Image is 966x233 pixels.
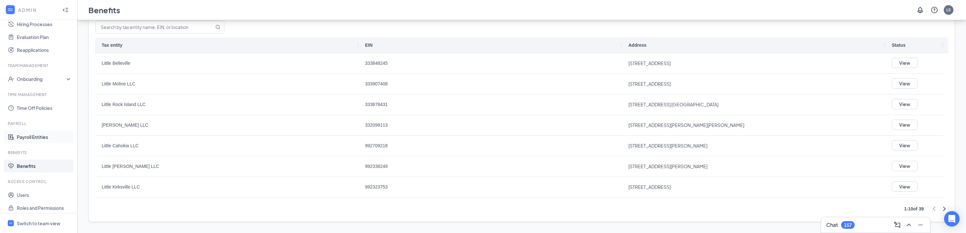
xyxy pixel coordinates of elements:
[17,189,72,201] a: Users
[628,115,879,135] span: [STREET_ADDRESS][PERSON_NAME][PERSON_NAME]
[917,221,924,229] svg: Minimize
[893,221,901,229] svg: ComposeMessage
[17,44,72,56] a: Reapplications
[892,99,918,109] button: View
[17,160,72,172] a: Benefits
[365,43,372,48] span: EIN
[17,18,72,31] a: Hiring Processes
[892,161,918,171] button: View
[930,6,938,14] svg: QuestionInfo
[628,74,879,94] span: [STREET_ADDRESS]
[8,76,14,82] svg: UserCheck
[628,95,879,114] span: [STREET_ADDRESS] [GEOGRAPHIC_DATA]
[365,74,615,94] span: 333907408
[8,179,71,184] div: Access control
[844,222,852,228] div: 157
[941,205,948,213] svg: ChevronRight
[892,78,918,89] button: View
[903,220,913,230] button: ChevronUp
[9,221,13,225] svg: WorkstreamLogo
[365,53,615,73] span: 333848245
[7,6,14,13] svg: WorkstreamLogo
[365,177,615,197] span: 992323753
[102,43,122,48] span: Tax entity
[628,136,879,156] span: [STREET_ADDRESS][PERSON_NAME]
[102,95,352,114] span: Little Rock Island LLC
[891,220,902,230] button: ComposeMessage
[628,177,879,197] span: [STREET_ADDRESS]
[892,58,918,68] button: View
[892,140,918,150] button: View
[904,205,924,212] div: 1 - 10 of 39
[916,6,924,14] svg: Notifications
[102,74,352,94] span: Little Moline LLC
[365,198,615,218] span: 991522674
[628,53,879,73] span: [STREET_ADDRESS]
[365,136,615,156] span: 992709218
[17,131,72,143] a: Payroll Entities
[102,53,352,73] span: Little Belleville
[826,221,838,228] h3: Chat
[8,63,71,68] div: Team Management
[102,198,352,218] span: Little [PERSON_NAME] LLC
[365,115,615,135] span: 332098113
[946,7,951,13] div: LS
[17,220,60,227] div: Switch to team view
[17,102,72,114] a: Time Off Policies
[102,115,352,135] span: [PERSON_NAME] LLC
[892,181,918,192] button: View
[8,92,71,97] div: Time Management
[628,198,879,218] span: [STREET_ADDRESS][PERSON_NAME]
[18,7,56,13] div: ADMIN
[628,43,646,48] span: Address
[102,136,352,156] span: Little Cahokia LLC
[915,220,925,230] button: Minimize
[88,5,120,15] h1: Benefits
[102,157,352,176] span: Little [PERSON_NAME] LLC
[892,120,918,130] button: View
[628,157,879,176] span: [STREET_ADDRESS][PERSON_NAME]
[96,21,206,33] input: Search by tax entity name, EIN, or location
[62,7,69,13] svg: Collapse
[944,211,960,227] div: Open Intercom Messenger
[17,31,72,44] a: Evaluation Plan
[17,201,72,214] a: Roles and Permissions
[215,24,220,30] svg: MagnifyingGlass
[17,76,66,82] div: Onboarding
[905,221,913,229] svg: ChevronUp
[892,43,906,48] span: Status
[8,121,71,126] div: Payroll
[365,157,615,176] span: 992338249
[365,95,615,114] span: 333878431
[8,150,71,155] div: Benefits
[102,177,352,197] span: Little Kirksville LLC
